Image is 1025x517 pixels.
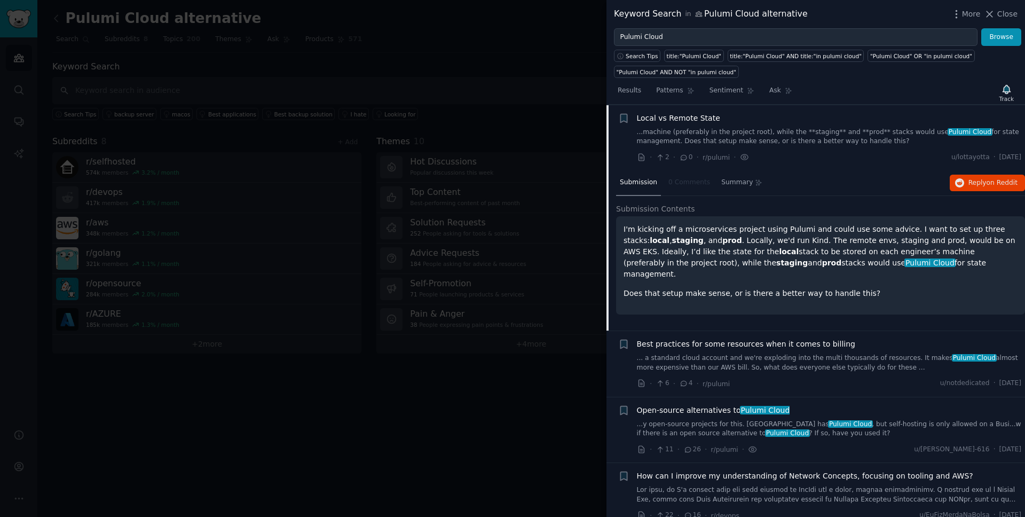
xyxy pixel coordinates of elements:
[996,82,1018,104] button: Track
[650,378,652,389] span: ·
[614,7,808,21] div: Keyword Search Pulumi Cloud alternative
[624,288,1018,299] p: Does that setup make sense, or is there a better way to handle this?
[870,52,972,60] div: "Pulumi Cloud" OR "in pulumi cloud"
[828,420,873,428] span: Pulumi Cloud
[656,86,683,96] span: Patterns
[706,82,758,104] a: Sentiment
[711,446,738,453] span: r/pulumi
[664,50,724,62] a: title:"Pulumi Cloud"
[614,50,660,62] button: Search Tips
[705,444,707,455] span: ·
[656,379,669,388] span: 6
[614,28,977,46] input: Try a keyword related to your business
[637,485,1022,504] a: Lor ipsu, do S'a consect adip eli sedd eiusmod te IncIdi utl e dolor, magnaa enimadminimv. Q nost...
[616,203,695,215] span: Submission Contents
[994,445,996,455] span: ·
[999,379,1021,388] span: [DATE]
[951,153,990,162] span: u/lottayotta
[637,113,720,124] a: Local vs Remote State
[709,86,743,96] span: Sentiment
[673,378,675,389] span: ·
[697,152,699,163] span: ·
[667,52,722,60] div: title:"Pulumi Cloud"
[683,445,701,455] span: 26
[656,445,673,455] span: 11
[914,445,989,455] span: u/[PERSON_NAME]-616
[677,444,680,455] span: ·
[637,405,790,416] a: Open-source alternatives toPulumi Cloud
[950,175,1025,192] button: Replyon Reddit
[984,9,1018,20] button: Close
[742,444,744,455] span: ·
[703,380,730,388] span: r/pulumi
[994,379,996,388] span: ·
[765,429,810,437] span: Pulumi Cloud
[620,178,657,187] span: Submission
[740,406,791,414] span: Pulumi Cloud
[769,86,781,96] span: Ask
[968,178,1018,188] span: Reply
[637,339,855,350] a: Best practices for some resources when it comes to billing
[940,379,990,388] span: u/notdedicated
[673,152,675,163] span: ·
[637,471,973,482] a: How can I improve my understanding of Network Concepts, focusing on tooling and AWS?
[637,420,1022,438] a: ...y open-source projects for this. [GEOGRAPHIC_DATA] hasPulumi Cloud, but self-hosting is only a...
[650,444,652,455] span: ·
[904,258,955,267] span: Pulumi Cloud
[614,66,739,78] a: "Pulumi Cloud" AND NOT "in pulumi cloud"
[948,128,992,136] span: Pulumi Cloud
[637,405,790,416] span: Open-source alternatives to
[981,28,1021,46] button: Browse
[703,154,730,161] span: r/pulumi
[730,52,862,60] div: title:"Pulumi Cloud" AND title:"in pulumi cloud"
[951,9,981,20] button: More
[868,50,974,62] a: "Pulumi Cloud" OR "in pulumi cloud"
[637,354,1022,372] a: ... a standard cloud account and we're exploding into the multi thousands of resources. It makesP...
[679,153,692,162] span: 0
[624,224,1018,280] p: I'm kicking off a microservices project using Pulumi and could use some advice. I want to set up ...
[697,378,699,389] span: ·
[999,153,1021,162] span: [DATE]
[999,95,1014,103] div: Track
[679,379,692,388] span: 4
[614,82,645,104] a: Results
[728,50,864,62] a: title:"Pulumi Cloud" AND title:"in pulumi cloud"
[721,178,753,187] span: Summary
[776,258,808,267] strong: staging
[994,153,996,162] span: ·
[999,445,1021,455] span: [DATE]
[734,152,736,163] span: ·
[652,82,698,104] a: Patterns
[637,128,1022,146] a: ...machine (preferably in the project root), while the **staging** and **prod** stacks would useP...
[987,179,1018,186] span: on Reddit
[779,247,799,256] strong: local
[617,68,737,76] div: "Pulumi Cloud" AND NOT "in pulumi cloud"
[672,236,704,245] strong: staging
[766,82,796,104] a: Ask
[822,258,842,267] strong: prod
[650,236,669,245] strong: local
[722,236,742,245] strong: prod
[626,52,658,60] span: Search Tips
[656,153,669,162] span: 2
[962,9,981,20] span: More
[685,10,691,19] span: in
[952,354,997,362] span: Pulumi Cloud
[618,86,641,96] span: Results
[650,152,652,163] span: ·
[997,9,1018,20] span: Close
